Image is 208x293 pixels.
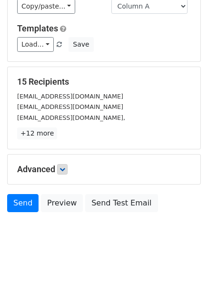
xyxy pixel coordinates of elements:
small: [EMAIL_ADDRESS][DOMAIN_NAME] [17,93,123,100]
h5: Advanced [17,164,191,175]
a: Templates [17,23,58,33]
a: +12 more [17,127,57,139]
button: Save [69,37,93,52]
a: Send [7,194,39,212]
a: Load... [17,37,54,52]
h5: 15 Recipients [17,77,191,87]
a: Preview [41,194,83,212]
a: Send Test Email [85,194,158,212]
iframe: Chat Widget [160,247,208,293]
small: [EMAIL_ADDRESS][DOMAIN_NAME], [17,114,125,121]
small: [EMAIL_ADDRESS][DOMAIN_NAME] [17,103,123,110]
